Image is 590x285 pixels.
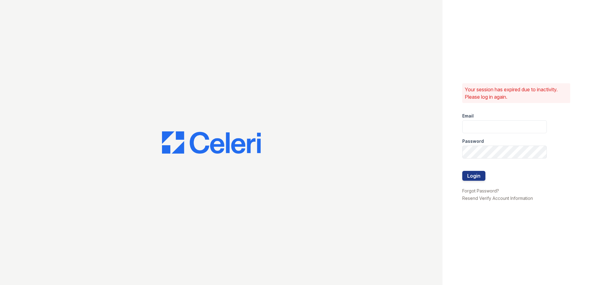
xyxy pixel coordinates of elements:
[162,131,261,154] img: CE_Logo_Blue-a8612792a0a2168367f1c8372b55b34899dd931a85d93a1a3d3e32e68fde9ad4.png
[462,138,484,144] label: Password
[462,188,499,193] a: Forgot Password?
[462,113,474,119] label: Email
[462,171,485,181] button: Login
[465,86,568,101] p: Your session has expired due to inactivity. Please log in again.
[462,196,533,201] a: Resend Verify Account Information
